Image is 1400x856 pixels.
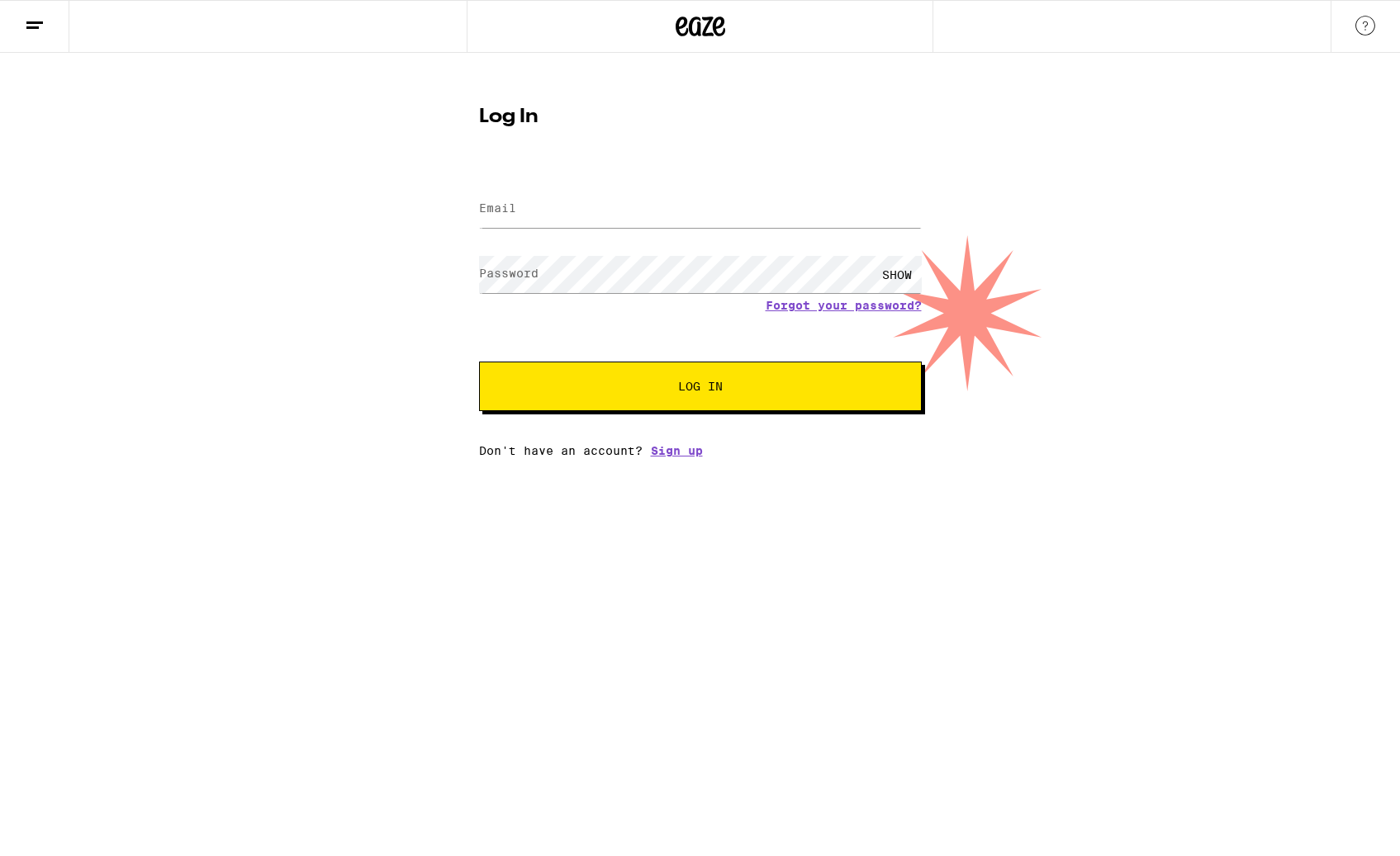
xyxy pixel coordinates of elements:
a: Forgot your password? [766,299,922,312]
div: Don't have an account? [479,444,922,457]
a: Sign up [651,444,703,457]
label: Password [479,267,539,280]
div: SHOW [872,256,922,293]
span: Log In [678,381,723,392]
input: Email [479,191,922,228]
button: Log In [479,362,922,411]
span: Hi. Need any help? [10,12,119,25]
label: Email [479,201,516,215]
h1: Log In [479,107,922,127]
